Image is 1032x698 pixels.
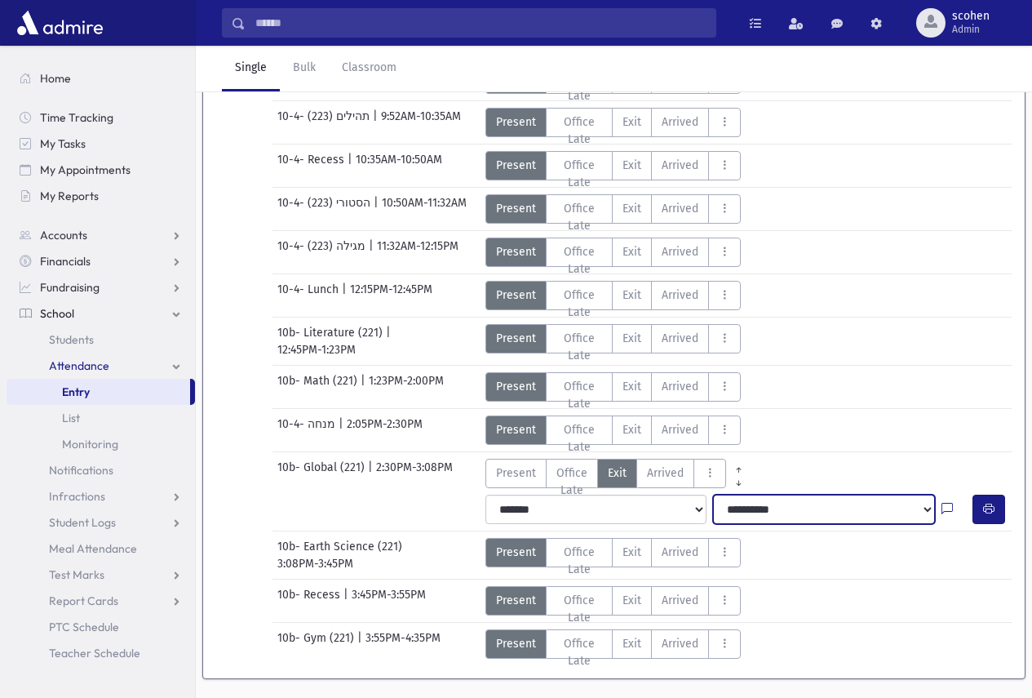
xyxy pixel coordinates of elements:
[277,324,386,341] span: 10b- Literature (221)
[556,635,603,669] span: Office Late
[7,104,195,131] a: Time Tracking
[381,108,461,137] span: 9:52AM-10:35AM
[662,287,698,304] span: Arrived
[7,457,195,483] a: Notifications
[662,544,698,561] span: Arrived
[7,327,195,353] a: Students
[556,287,603,321] span: Office Late
[49,567,104,582] span: Test Marks
[277,238,369,267] span: 10-4- מגילה (223)
[7,183,195,209] a: My Reports
[342,281,350,310] span: |
[49,620,119,634] span: PTC Schedule
[662,200,698,217] span: Arrived
[485,416,742,445] div: AttTypes
[496,544,536,561] span: Present
[62,385,90,399] span: Entry
[277,194,374,224] span: 10-4- הסטורי (223)
[496,592,536,609] span: Present
[662,157,698,174] span: Arrived
[277,538,405,555] span: 10b- Earth Science (221)
[339,416,347,445] span: |
[40,228,87,242] span: Accounts
[496,200,536,217] span: Present
[952,10,990,23] span: scohen
[556,113,603,148] span: Office Late
[13,7,107,39] img: AdmirePro
[662,113,698,131] span: Arrived
[485,194,742,224] div: AttTypes
[347,416,423,445] span: 2:05PM-2:30PM
[485,151,742,180] div: AttTypes
[376,459,453,488] span: 2:30PM-3:08PM
[49,594,118,608] span: Report Cards
[7,588,195,614] a: Report Cards
[622,200,641,217] span: Exit
[7,640,195,666] a: Teacher Schedule
[329,46,410,91] a: Classroom
[277,555,353,572] span: 3:08PM-3:45PM
[49,646,140,660] span: Teacher Schedule
[485,238,742,267] div: AttTypes
[726,459,751,472] a: All Prior
[622,635,641,652] span: Exit
[277,416,339,445] span: 10-4- מנחה
[62,437,118,451] span: Monitoring
[40,71,71,86] span: Home
[496,465,536,482] span: Present
[496,113,536,131] span: Present
[622,544,641,561] span: Exit
[622,113,641,131] span: Exit
[556,378,603,412] span: Office Late
[40,306,74,321] span: School
[485,281,742,310] div: AttTypes
[49,515,116,530] span: Student Logs
[361,372,369,402] span: |
[7,300,195,327] a: School
[382,194,467,224] span: 10:50AM-11:32AM
[350,281,432,310] span: 12:15PM-12:45PM
[7,65,195,91] a: Home
[556,544,603,578] span: Office Late
[343,586,352,616] span: |
[622,330,641,347] span: Exit
[369,238,377,267] span: |
[556,330,603,364] span: Office Late
[556,592,603,626] span: Office Late
[485,324,742,353] div: AttTypes
[7,222,195,248] a: Accounts
[369,372,444,402] span: 1:23PM-2:00PM
[352,586,426,616] span: 3:45PM-3:55PM
[368,459,376,488] span: |
[622,157,641,174] span: Exit
[277,372,361,402] span: 10b- Math (221)
[7,405,195,431] a: List
[277,151,348,180] span: 10-4- Recess
[662,592,698,609] span: Arrived
[662,635,698,652] span: Arrived
[49,489,105,504] span: Infractions
[622,287,641,304] span: Exit
[485,586,742,616] div: AttTypes
[277,341,356,358] span: 12:45PM-1:23PM
[7,353,195,379] a: Attendance
[7,536,195,562] a: Meal Attendance
[7,274,195,300] a: Fundraising
[49,358,109,373] span: Attendance
[40,136,86,151] span: My Tasks
[348,151,356,180] span: |
[662,378,698,395] span: Arrived
[556,421,603,456] span: Office Late
[485,459,751,488] div: AttTypes
[40,189,99,203] span: My Reports
[556,465,587,499] span: Office Late
[49,463,113,478] span: Notifications
[556,243,603,278] span: Office Late
[556,200,603,234] span: Office Late
[356,151,442,180] span: 10:35AM-10:50AM
[608,465,627,482] span: Exit
[277,108,373,137] span: 10-4- תהילים (223)
[246,8,715,38] input: Search
[952,23,990,36] span: Admin
[496,378,536,395] span: Present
